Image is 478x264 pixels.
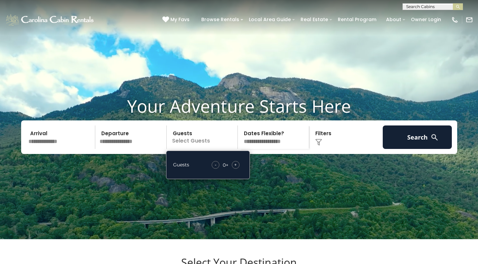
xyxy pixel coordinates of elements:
[246,14,294,25] a: Local Area Guide
[383,125,452,149] button: Search
[466,16,473,23] img: mail-regular-white.png
[208,161,243,169] div: +
[430,133,439,142] img: search-regular-white.png
[315,139,322,146] img: filter--v1.png
[162,16,191,23] a: My Favs
[408,14,444,25] a: Owner Login
[223,162,226,168] div: 0
[5,96,473,116] h1: Your Adventure Starts Here
[169,125,238,149] p: Select Guests
[215,161,216,168] span: -
[173,162,189,167] h5: Guests
[5,13,96,27] img: White-1-1-2.png
[383,14,405,25] a: About
[334,14,380,25] a: Rental Program
[198,14,243,25] a: Browse Rentals
[297,14,331,25] a: Real Estate
[451,16,459,23] img: phone-regular-white.png
[234,161,237,168] span: +
[170,16,190,23] span: My Favs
